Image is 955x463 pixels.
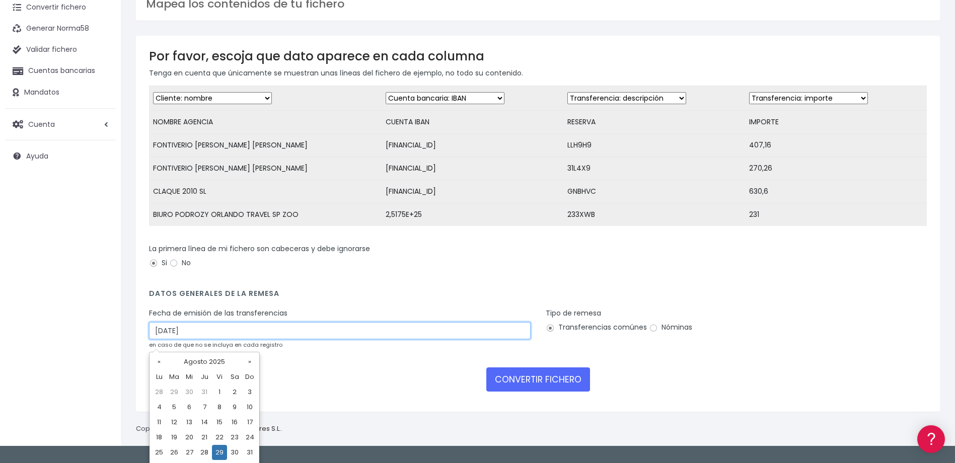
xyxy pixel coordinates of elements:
td: 23 [227,430,242,445]
th: Vi [212,369,227,384]
td: 31 [242,445,257,460]
td: 12 [167,415,182,430]
p: Copyright © 2025 . [136,424,282,434]
div: Facturación [10,200,191,209]
th: Ju [197,369,212,384]
small: en caso de que no se incluya en cada registro [149,341,282,349]
th: » [242,354,257,369]
a: Ayuda [5,145,116,167]
p: Tenga en cuenta que únicamente se muestran unas líneas del fichero de ejemplo, no todo su contenido. [149,67,927,79]
td: 2,5175E+25 [382,203,563,226]
td: 5 [167,400,182,415]
td: 14 [197,415,212,430]
th: Agosto 2025 [167,354,242,369]
td: 7 [197,400,212,415]
td: 233XWB [563,203,745,226]
label: Tipo de remesa [546,308,601,319]
td: 270,26 [745,157,927,180]
td: 4 [152,400,167,415]
a: Cuentas bancarias [5,60,116,82]
td: 30 [227,445,242,460]
td: 231 [745,203,927,226]
div: Programadores [10,242,191,251]
label: Si [149,258,167,268]
td: [FINANCIAL_ID] [382,157,563,180]
td: 27 [182,445,197,460]
td: RESERVA [563,111,745,134]
td: 30 [182,384,197,400]
th: « [152,354,167,369]
td: 31L4X9 [563,157,745,180]
td: 18 [152,430,167,445]
th: Do [242,369,257,384]
th: Sa [227,369,242,384]
td: FONTIVERIO [PERSON_NAME] [PERSON_NAME] [149,157,382,180]
th: Mi [182,369,197,384]
td: 630,6 [745,180,927,203]
a: Cuenta [5,114,116,135]
td: BIURO PODROZY ORLANDO TRAVEL SP ZOO [149,203,382,226]
td: 31 [197,384,212,400]
td: 407,16 [745,134,927,157]
span: Ayuda [26,151,48,161]
a: POWERED BY ENCHANT [138,290,194,299]
button: CONVERTIR FICHERO [486,367,590,392]
td: CUENTA IBAN [382,111,563,134]
label: Transferencias comúnes [546,322,647,333]
td: 1 [212,384,227,400]
a: Información general [10,86,191,101]
td: IMPORTE [745,111,927,134]
td: 17 [242,415,257,430]
td: NOMBRE AGENCIA [149,111,382,134]
td: 26 [167,445,182,460]
td: 20 [182,430,197,445]
td: FONTIVERIO [PERSON_NAME] [PERSON_NAME] [149,134,382,157]
td: 25 [152,445,167,460]
th: Lu [152,369,167,384]
td: GNBHVC [563,180,745,203]
a: Validar fichero [5,39,116,60]
label: Nóminas [649,322,692,333]
td: 2 [227,384,242,400]
td: 9 [227,400,242,415]
td: [FINANCIAL_ID] [382,134,563,157]
td: 28 [152,384,167,400]
td: 15 [212,415,227,430]
td: LLH9H9 [563,134,745,157]
h3: Por favor, escoja que dato aparece en cada columna [149,49,927,63]
button: Contáctanos [10,269,191,287]
label: Fecha de emisión de las transferencias [149,308,287,319]
td: 22 [212,430,227,445]
td: 3 [242,384,257,400]
td: 28 [197,445,212,460]
td: 19 [167,430,182,445]
td: [FINANCIAL_ID] [382,180,563,203]
td: 29 [212,445,227,460]
label: La primera línea de mi fichero son cabeceras y debe ignorarse [149,244,370,254]
td: 10 [242,400,257,415]
a: General [10,216,191,232]
a: API [10,257,191,273]
td: 6 [182,400,197,415]
div: Convertir ficheros [10,111,191,121]
span: Cuenta [28,119,55,129]
td: 21 [197,430,212,445]
td: 11 [152,415,167,430]
a: Mandatos [5,82,116,103]
label: No [169,258,191,268]
a: Problemas habituales [10,143,191,159]
td: 29 [167,384,182,400]
td: 24 [242,430,257,445]
a: Perfiles de empresas [10,174,191,190]
h4: Datos generales de la remesa [149,289,927,303]
a: Formatos [10,127,191,143]
a: Videotutoriales [10,159,191,174]
td: CLAQUE 2010 SL [149,180,382,203]
div: Información general [10,70,191,80]
td: 13 [182,415,197,430]
td: 16 [227,415,242,430]
td: 8 [212,400,227,415]
th: Ma [167,369,182,384]
a: Generar Norma58 [5,18,116,39]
